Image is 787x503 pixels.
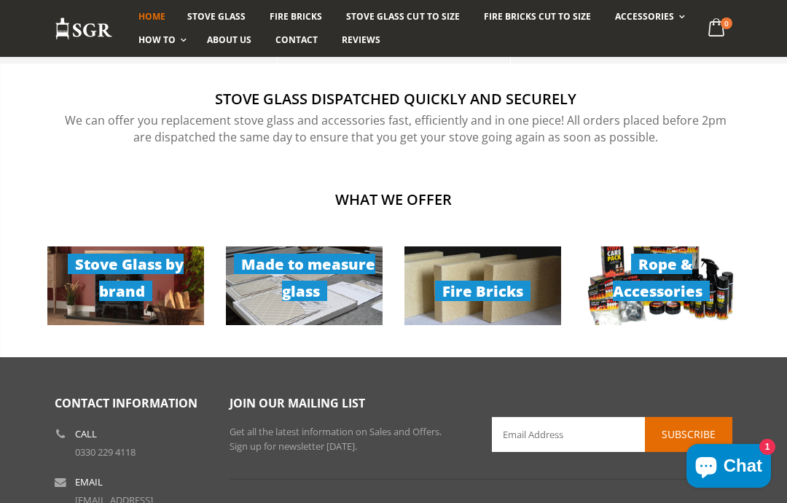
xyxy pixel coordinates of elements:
a: Fire Bricks [259,5,333,28]
span: Contact Information [55,395,197,411]
a: 0330 229 4118 [75,445,136,459]
span: How To [138,34,176,46]
span: Made to measure glass [234,254,375,301]
a: How To [128,28,194,52]
a: About us [196,28,262,52]
span: Stove Glass Cut To Size [346,10,459,23]
p: We can offer you replacement stove glass and accessories fast, efficiently and in one piece! All ... [58,112,732,145]
a: Home [128,5,176,28]
a: Stove Glass Cut To Size [335,5,470,28]
img: cut-to-size-products_279x140.jpg [226,246,383,325]
p: Get all the latest information on Sales and Offers. Sign up for newsletter [DATE]. [230,425,470,453]
a: Made to measure glass [226,246,383,325]
span: Rope & Accessories [613,254,710,301]
span: 0 [721,17,732,29]
span: About us [207,34,251,46]
button: Subscribe [645,417,732,452]
span: Stove Glass by brand [68,254,184,301]
a: Accessories [604,5,692,28]
a: Stove Glass [176,5,257,28]
b: Email [75,477,103,487]
a: Rope & Accessories [583,246,740,325]
a: 0 [702,15,732,43]
h2: Stove Glass Dispatched Quickly and securely [58,89,732,109]
a: Fire Bricks Cut To Size [473,5,602,28]
img: collection-2-image_279x140.jpg [404,246,561,325]
img: Stove Glass Replacement [55,17,113,41]
img: stove-glass-products_279x140.jpg [47,246,204,325]
span: Fire Bricks Cut To Size [484,10,591,23]
span: Fire Bricks [435,281,530,301]
a: Contact [265,28,329,52]
span: Reviews [342,34,380,46]
a: Stove Glass by brand [47,246,204,325]
img: rope-accessories-products_279x140.jpg [583,246,740,325]
b: Call [75,429,97,439]
a: Fire Bricks [404,246,561,325]
span: Home [138,10,165,23]
span: Join our mailing list [230,395,365,411]
span: Fire Bricks [270,10,322,23]
span: Stove Glass [187,10,246,23]
h2: What we offer [55,190,732,209]
span: Contact [275,34,318,46]
inbox-online-store-chat: Shopify online store chat [682,444,775,491]
span: Accessories [615,10,674,23]
input: Email Address [492,417,732,452]
a: Reviews [331,28,391,52]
